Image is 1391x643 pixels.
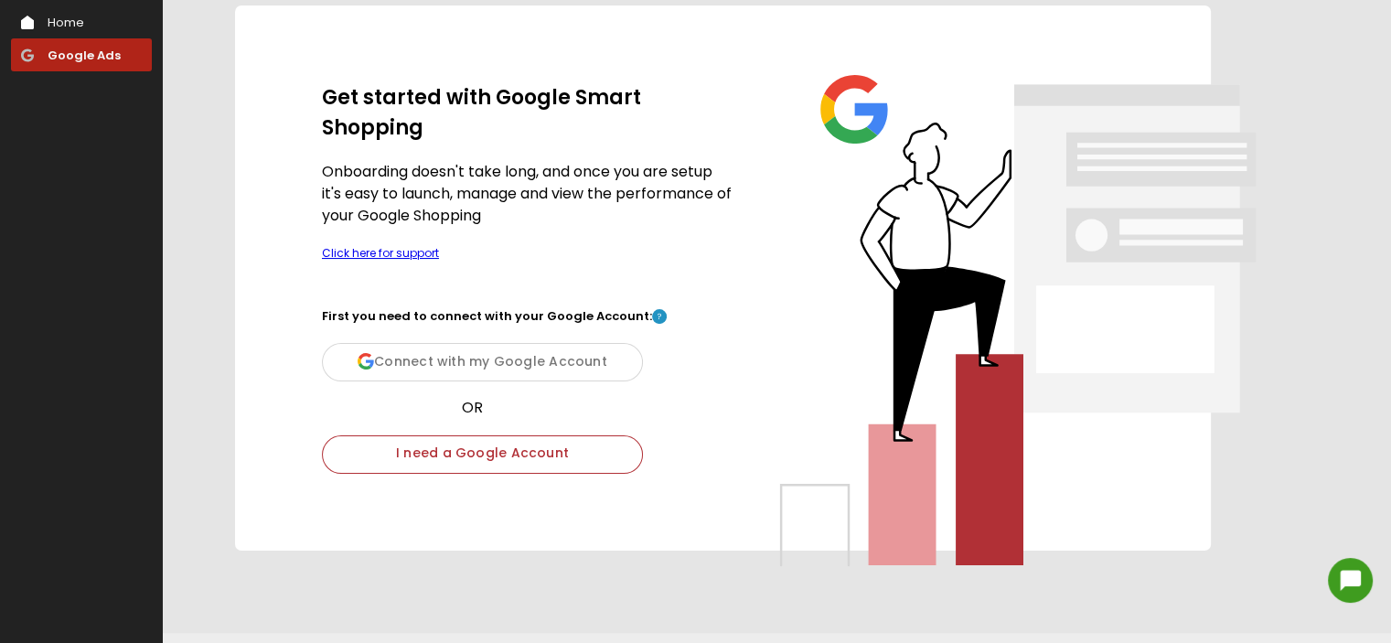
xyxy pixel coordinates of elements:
[322,343,643,381] div: Connect with my Google Account
[322,307,733,325] div: First you need to connect with your Google Account:
[322,83,641,142] span: Get started with Google Smart Shopping
[48,47,121,65] div: Google Ads
[48,14,84,32] div: Home
[1328,558,1373,603] img: message-icon.svg
[21,48,34,62] img: menu icon
[779,75,1257,567] img: google-ads-banner.svg
[652,309,667,324] img: question-mark.svg
[322,435,643,474] div: I need a Google Account
[322,400,623,416] div: OR
[21,16,34,29] img: menu icon
[358,353,374,370] img: google-logo-small.svg
[322,245,439,261] a: Click here for support
[322,161,733,227] div: Onboarding doesn't take long, and once you are setup it's easy to launch, manage and view the per...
